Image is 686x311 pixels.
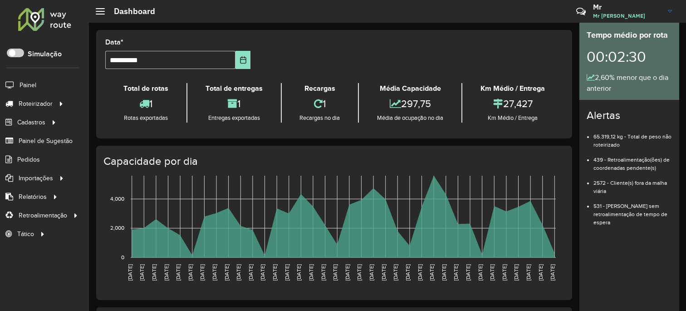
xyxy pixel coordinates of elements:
text: [DATE] [538,264,544,281]
div: Total de rotas [108,83,184,94]
text: [DATE] [260,264,265,281]
text: [DATE] [272,264,278,281]
h4: Capacidade por dia [103,155,563,168]
text: [DATE] [235,264,241,281]
div: Média Capacidade [361,83,459,94]
a: Contato Rápido [571,2,591,21]
text: 2,000 [110,225,124,231]
div: 1 [284,94,356,114]
text: [DATE] [308,264,314,281]
div: Total de entregas [190,83,279,94]
text: [DATE] [187,264,193,281]
text: [DATE] [248,264,254,281]
text: [DATE] [199,264,205,281]
span: Cadastros [17,118,45,127]
h2: Dashboard [105,6,155,16]
text: [DATE] [453,264,459,281]
div: Entregas exportadas [190,114,279,123]
text: [DATE] [489,264,495,281]
div: 297,75 [361,94,459,114]
span: Retroalimentação [19,211,67,220]
span: Tático [17,229,34,239]
div: Recargas [284,83,356,94]
div: 1 [190,94,279,114]
text: [DATE] [429,264,435,281]
text: [DATE] [513,264,519,281]
text: [DATE] [501,264,507,281]
text: [DATE] [127,264,133,281]
text: [DATE] [139,264,145,281]
text: [DATE] [356,264,362,281]
div: 00:02:30 [587,41,672,72]
text: [DATE] [224,264,230,281]
text: [DATE] [175,264,181,281]
text: 4,000 [110,196,124,202]
h4: Alertas [587,109,672,122]
div: Críticas? Dúvidas? Elogios? Sugestões? Entre em contato conosco! [468,3,563,27]
text: [DATE] [477,264,483,281]
li: 531 - [PERSON_NAME] sem retroalimentação de tempo de espera [593,195,672,227]
text: [DATE] [405,264,411,281]
span: Pedidos [17,155,40,164]
text: [DATE] [549,264,555,281]
div: Km Médio / Entrega [465,114,561,123]
text: [DATE] [211,264,217,281]
div: 1 [108,94,184,114]
div: Rotas exportadas [108,114,184,123]
div: Média de ocupação no dia [361,114,459,123]
text: [DATE] [392,264,398,281]
text: [DATE] [381,264,387,281]
div: Km Médio / Entrega [465,83,561,94]
label: Data [105,37,123,48]
span: Roteirizador [19,99,53,109]
text: [DATE] [417,264,423,281]
div: Recargas no dia [284,114,356,123]
div: 2,60% menor que o dia anterior [587,72,672,94]
text: [DATE] [151,264,157,281]
span: Relatórios [19,192,47,202]
text: [DATE] [284,264,290,281]
text: [DATE] [525,264,531,281]
li: 439 - Retroalimentação(ões) de coordenadas pendente(s) [593,149,672,172]
h3: Mr [593,3,661,11]
button: Choose Date [235,51,251,69]
text: [DATE] [296,264,302,281]
span: Importações [19,173,53,183]
span: Mr [PERSON_NAME] [593,12,661,20]
text: [DATE] [441,264,447,281]
text: [DATE] [368,264,374,281]
li: 2572 - Cliente(s) fora da malha viária [593,172,672,195]
span: Painel [20,80,36,90]
text: 0 [121,254,124,260]
li: 65.319,12 kg - Total de peso não roteirizado [593,126,672,149]
text: [DATE] [332,264,338,281]
text: [DATE] [163,264,169,281]
span: Painel de Sugestão [19,136,73,146]
text: [DATE] [320,264,326,281]
text: [DATE] [465,264,471,281]
div: 27,427 [465,94,561,114]
text: [DATE] [344,264,350,281]
label: Simulação [28,49,62,59]
div: Tempo médio por rota [587,29,672,41]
